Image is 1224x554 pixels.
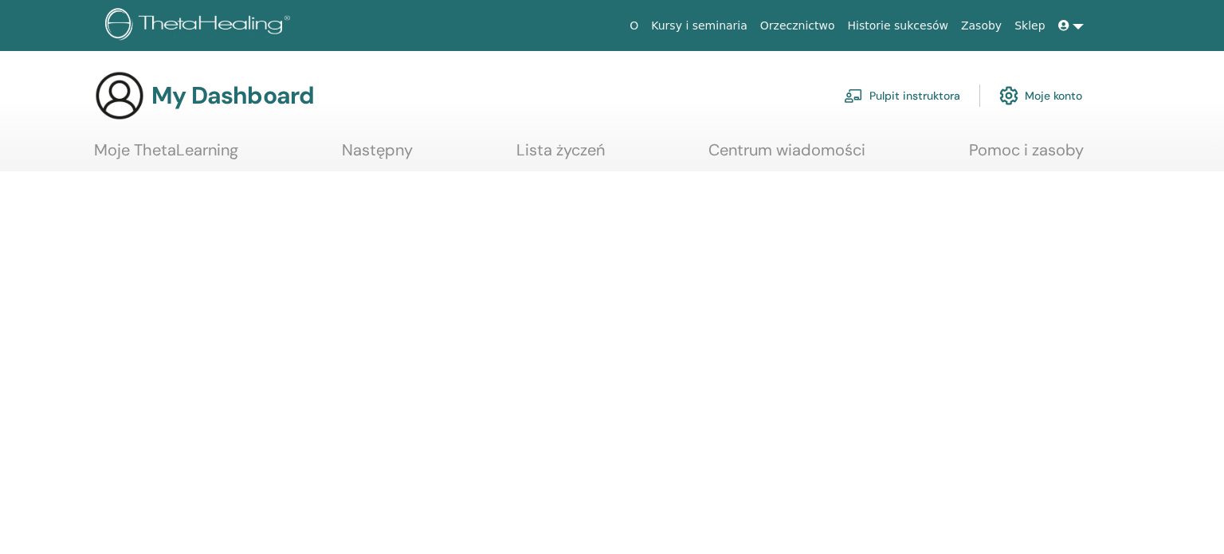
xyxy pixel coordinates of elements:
[708,140,865,171] a: Centrum wiadomości
[151,81,314,110] h3: My Dashboard
[844,78,960,113] a: Pulpit instruktora
[999,82,1018,109] img: cog.svg
[969,140,1084,171] a: Pomoc i zasoby
[1008,11,1051,41] a: Sklep
[841,11,955,41] a: Historie sukcesów
[516,140,605,171] a: Lista życzeń
[623,11,645,41] a: O
[105,8,296,44] img: logo.png
[94,140,238,171] a: Moje ThetaLearning
[754,11,841,41] a: Orzecznictwo
[999,78,1082,113] a: Moje konto
[94,70,145,121] img: generic-user-icon.jpg
[955,11,1008,41] a: Zasoby
[645,11,754,41] a: Kursy i seminaria
[342,140,413,171] a: Następny
[844,88,863,103] img: chalkboard-teacher.svg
